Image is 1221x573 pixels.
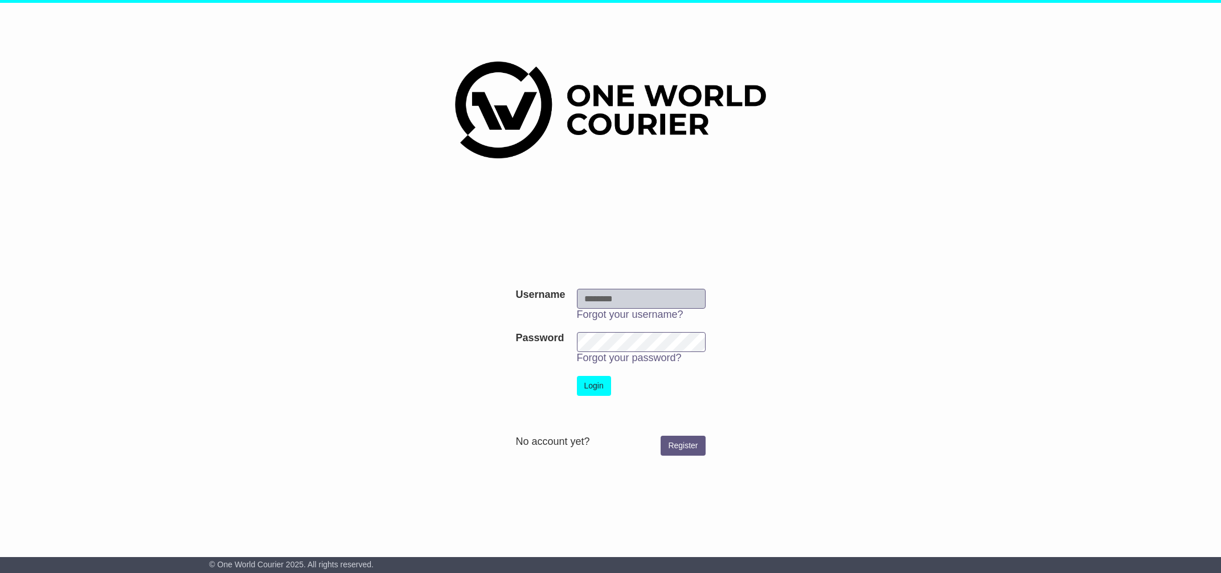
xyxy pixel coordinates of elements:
a: Forgot your password? [577,352,682,363]
a: Forgot your username? [577,309,683,320]
label: Username [515,289,565,301]
img: One World [455,62,766,158]
a: Register [661,436,705,456]
span: © One World Courier 2025. All rights reserved. [209,560,374,569]
div: No account yet? [515,436,705,448]
button: Login [577,376,611,396]
label: Password [515,332,564,345]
